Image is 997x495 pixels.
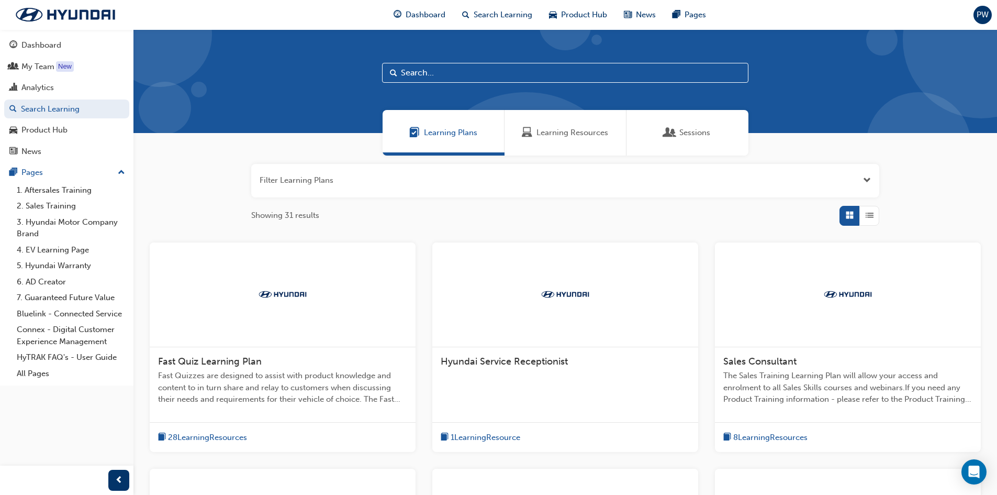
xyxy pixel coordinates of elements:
a: 7. Guaranteed Future Value [13,290,129,306]
span: Sessions [679,127,710,139]
span: Hyundai Service Receptionist [441,356,568,367]
a: 5. Hyundai Warranty [13,258,129,274]
span: Fast Quizzes are designed to assist with product knowledge and content to in turn share and relay... [158,370,407,405]
span: Dashboard [406,9,445,21]
span: Grid [846,210,854,222]
a: Connex - Digital Customer Experience Management [13,322,129,349]
a: HyTRAK FAQ's - User Guide [13,349,129,366]
span: news-icon [624,8,632,21]
a: Analytics [4,78,129,97]
span: Learning Resources [536,127,608,139]
img: Trak [254,289,311,300]
span: 28 Learning Resources [168,432,247,444]
a: 4. EV Learning Page [13,242,129,258]
a: TrakFast Quiz Learning PlanFast Quizzes are designed to assist with product knowledge and content... [150,243,416,453]
span: car-icon [549,8,557,21]
a: car-iconProduct Hub [541,4,615,26]
span: Sessions [665,127,675,139]
a: pages-iconPages [664,4,714,26]
span: search-icon [9,105,17,114]
button: Open the filter [863,174,871,186]
button: Pages [4,163,129,182]
span: News [636,9,656,21]
div: News [21,146,41,158]
span: up-icon [118,166,125,180]
a: My Team [4,57,129,76]
div: My Team [21,61,54,73]
span: book-icon [158,431,166,444]
span: Learning Resources [522,127,532,139]
button: DashboardMy TeamAnalyticsSearch LearningProduct HubNews [4,34,129,163]
a: Learning PlansLearning Plans [383,110,505,156]
div: Analytics [21,82,54,94]
span: The Sales Training Learning Plan will allow your access and enrolment to all Sales Skills courses... [723,370,972,405]
div: Dashboard [21,39,61,51]
button: book-icon28LearningResources [158,431,247,444]
span: pages-icon [673,8,680,21]
button: book-icon8LearningResources [723,431,808,444]
a: Bluelink - Connected Service [13,306,129,322]
a: Dashboard [4,36,129,55]
span: news-icon [9,147,17,157]
span: Learning Plans [424,127,477,139]
span: Showing 31 results [251,210,319,222]
button: PW [973,6,992,24]
a: news-iconNews [615,4,664,26]
img: Trak [536,289,594,300]
a: News [4,142,129,161]
span: Search [390,67,397,79]
span: Fast Quiz Learning Plan [158,356,262,367]
a: Product Hub [4,120,129,140]
img: Trak [819,289,877,300]
a: Learning ResourcesLearning Resources [505,110,626,156]
span: PW [977,9,989,21]
input: Search... [382,63,748,83]
span: Sales Consultant [723,356,797,367]
span: car-icon [9,126,17,135]
span: guage-icon [394,8,401,21]
div: Tooltip anchor [56,61,74,72]
span: Search Learning [474,9,532,21]
span: Product Hub [561,9,607,21]
span: book-icon [723,431,731,444]
a: 3. Hyundai Motor Company Brand [13,214,129,242]
a: SessionsSessions [626,110,748,156]
div: Pages [21,167,43,179]
span: people-icon [9,62,17,72]
a: Search Learning [4,100,129,119]
a: TrakHyundai Service Receptionistbook-icon1LearningResource [432,243,698,453]
a: All Pages [13,366,129,382]
span: guage-icon [9,41,17,50]
span: List [866,210,873,222]
span: chart-icon [9,83,17,93]
a: 6. AD Creator [13,274,129,290]
span: Pages [685,9,706,21]
a: 2. Sales Training [13,198,129,214]
span: search-icon [462,8,469,21]
div: Product Hub [21,124,68,136]
span: pages-icon [9,168,17,178]
span: book-icon [441,431,449,444]
a: 1. Aftersales Training [13,182,129,199]
div: Open Intercom Messenger [961,459,987,485]
button: book-icon1LearningResource [441,431,520,444]
span: 1 Learning Resource [451,432,520,444]
span: 8 Learning Resources [733,432,808,444]
img: Trak [5,4,126,26]
a: guage-iconDashboard [385,4,454,26]
span: Learning Plans [409,127,420,139]
a: search-iconSearch Learning [454,4,541,26]
a: TrakSales ConsultantThe Sales Training Learning Plan will allow your access and enrolment to all ... [715,243,981,453]
span: prev-icon [115,474,123,487]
